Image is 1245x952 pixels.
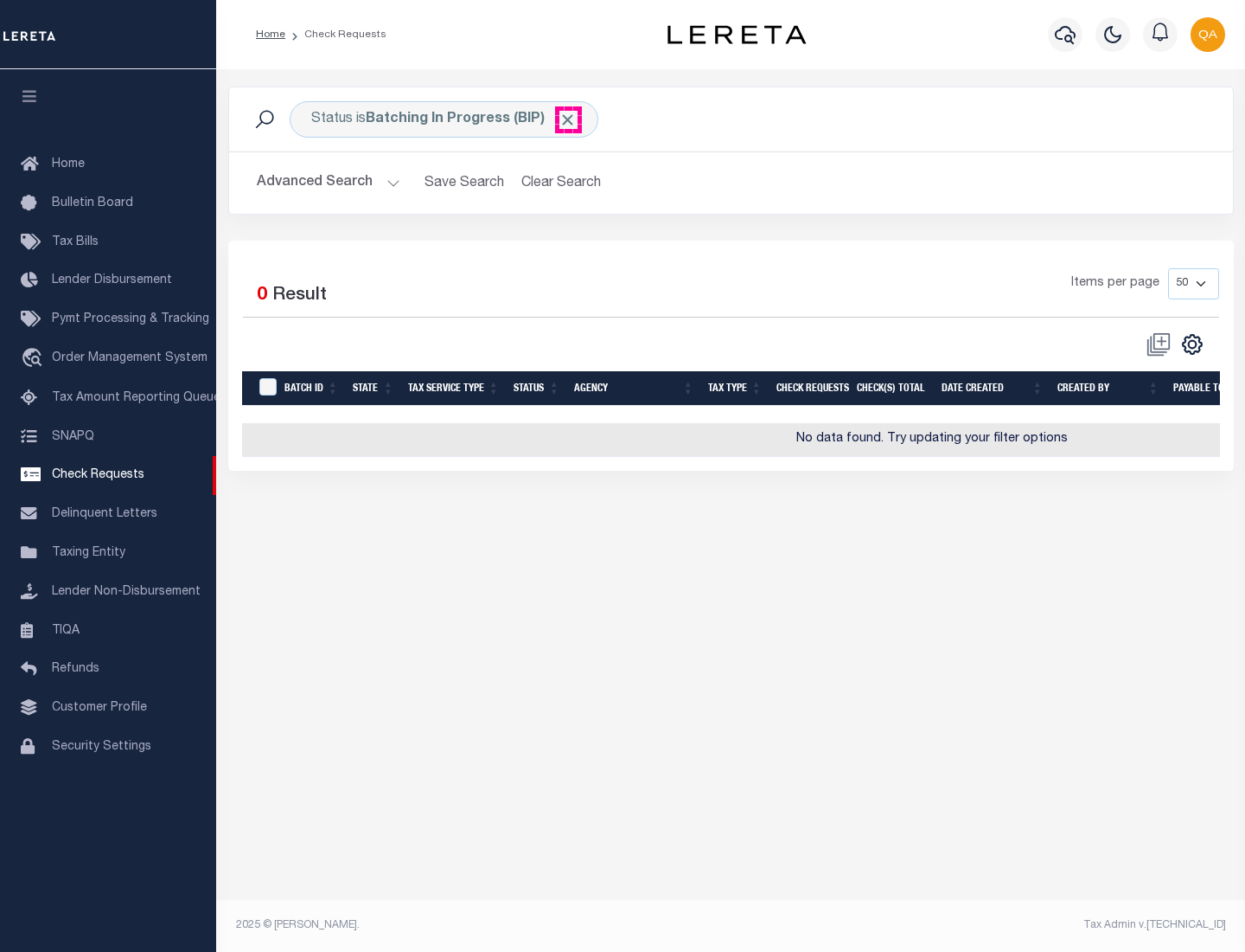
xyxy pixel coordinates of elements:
[256,29,285,40] a: Home
[850,371,935,407] th: Check(s) Total
[223,917,731,933] div: 2025 © [PERSON_NAME].
[52,158,85,170] span: Home
[52,702,147,714] span: Customer Profile
[52,624,80,636] span: TIQA
[346,371,401,407] th: State: activate to sort column ascending
[514,166,609,200] button: Clear Search
[52,430,94,442] span: SNAPQ
[52,663,99,675] span: Refunds
[52,586,201,598] span: Lender Non-Disbursement
[1191,17,1225,52] img: svg+xml;base64,PHN2ZyB4bWxucz0iaHR0cDovL3d3dy53My5vcmcvMjAwMC9zdmciIHBvaW50ZXItZXZlbnRzPSJub25lIi...
[52,274,172,286] span: Lender Disbursement
[769,371,850,407] th: Check Requests
[52,392,220,404] span: Tax Amount Reporting Queue
[285,27,386,42] li: Check Requests
[366,113,577,126] b: Batching In Progress (BIP)
[278,371,346,407] th: Batch Id: activate to sort column ascending
[559,111,577,129] span: Click to Remove
[290,101,598,138] div: Status is
[1050,371,1166,407] th: Created By: activate to sort column ascending
[935,371,1050,407] th: Date Created: activate to sort column ascending
[1071,274,1159,293] span: Items per page
[567,371,701,407] th: Agency: activate to sort column ascending
[401,371,507,407] th: Tax Service Type: activate to sort column ascending
[272,282,327,310] label: Result
[257,286,267,305] span: 0
[52,236,99,248] span: Tax Bills
[507,371,567,407] th: Status: activate to sort column ascending
[414,166,514,200] button: Save Search
[257,166,400,200] button: Advanced Search
[667,25,806,44] img: logo-dark.svg
[52,352,207,364] span: Order Management System
[744,917,1226,933] div: Tax Admin v.[TECHNICAL_ID]
[52,313,209,325] span: Pymt Processing & Tracking
[52,469,144,481] span: Check Requests
[52,197,133,209] span: Bulletin Board
[701,371,769,407] th: Tax Type: activate to sort column ascending
[52,508,157,520] span: Delinquent Letters
[52,547,125,559] span: Taxing Entity
[52,741,151,753] span: Security Settings
[21,348,48,370] i: travel_explore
